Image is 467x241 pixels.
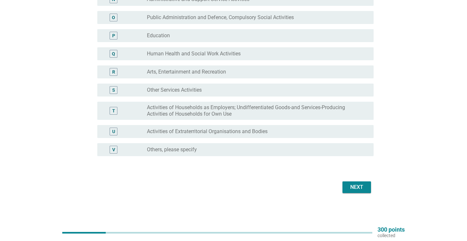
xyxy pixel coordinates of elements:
[147,69,226,75] label: Arts, Entertainment and Recreation
[147,146,197,153] label: Others, please specify
[147,104,363,117] label: Activities of Households as Employers; Undifferentiated Goods-and Services-Producing Activities o...
[147,128,268,135] label: Activities of Extraterritorial Organisations and Bodies
[112,69,115,75] div: R
[348,183,366,191] div: Next
[147,87,202,93] label: Other Services Activities
[147,51,241,57] label: Human Health and Social Work Activities
[112,51,115,57] div: Q
[112,128,115,135] div: U
[147,32,170,39] label: Education
[342,181,371,193] button: Next
[377,233,405,238] p: collected
[147,14,294,21] label: Public Administration and Defence, Compulsory Social Activities
[377,227,405,233] p: 300 points
[112,146,115,153] div: V
[112,87,115,94] div: S
[112,14,115,21] div: O
[112,32,115,39] div: P
[112,108,115,114] div: T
